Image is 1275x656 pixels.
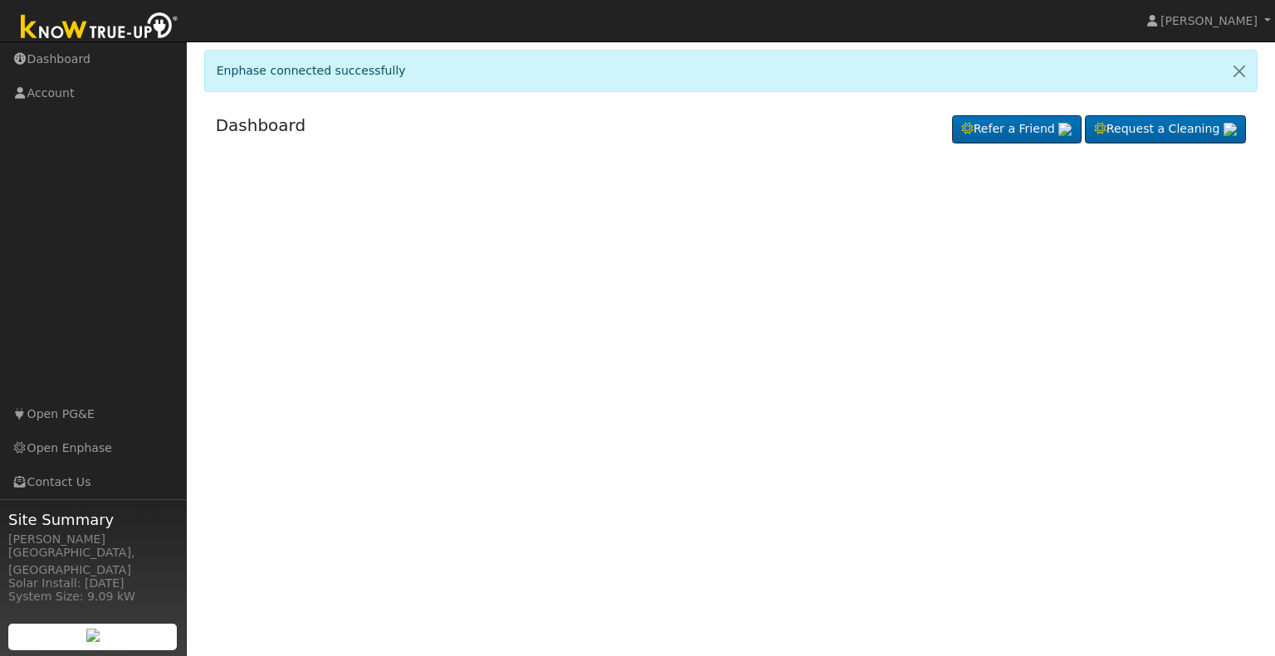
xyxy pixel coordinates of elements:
img: retrieve [1058,123,1072,136]
a: Dashboard [216,115,306,135]
a: Close [1222,51,1257,91]
div: Enphase connected successfully [204,50,1258,92]
img: Know True-Up [12,9,187,46]
span: [PERSON_NAME] [1160,14,1258,27]
span: Site Summary [8,508,178,531]
div: Solar Install: [DATE] [8,575,178,592]
a: Request a Cleaning [1085,115,1246,143]
div: [GEOGRAPHIC_DATA], [GEOGRAPHIC_DATA] [8,544,178,579]
img: retrieve [86,629,100,642]
div: System Size: 9.09 kW [8,588,178,605]
div: [PERSON_NAME] [8,531,178,548]
a: Refer a Friend [952,115,1082,143]
img: retrieve [1224,123,1237,136]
